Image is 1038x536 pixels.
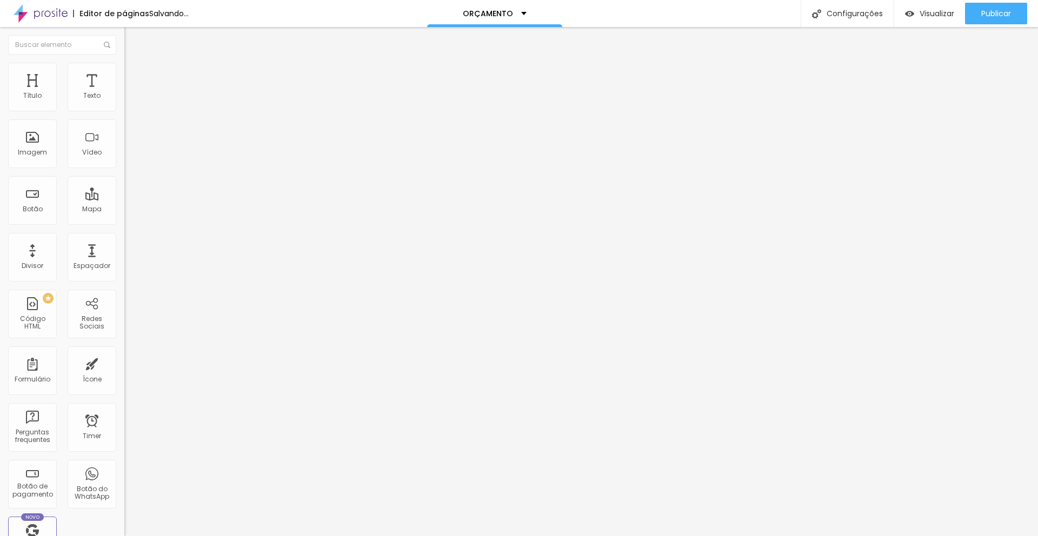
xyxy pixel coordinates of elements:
[920,9,954,18] span: Visualizar
[83,92,101,99] div: Texto
[70,485,113,501] div: Botão do WhatsApp
[8,35,116,55] input: Buscar elemento
[124,27,1038,536] iframe: Editor
[21,513,44,521] div: Novo
[82,205,102,213] div: Mapa
[22,262,43,270] div: Divisor
[812,9,821,18] img: Icone
[74,262,110,270] div: Espaçador
[463,10,513,17] p: ORÇAMENTO
[18,149,47,156] div: Imagem
[905,9,914,18] img: view-1.svg
[23,92,42,99] div: Título
[894,3,965,24] button: Visualizar
[83,432,101,440] div: Timer
[981,9,1011,18] span: Publicar
[149,10,189,17] div: Salvando...
[104,42,110,48] img: Icone
[11,315,54,331] div: Código HTML
[11,428,54,444] div: Perguntas frequentes
[11,483,54,498] div: Botão de pagamento
[82,149,102,156] div: Vídeo
[23,205,43,213] div: Botão
[83,376,102,383] div: Ícone
[73,10,149,17] div: Editor de páginas
[70,315,113,331] div: Redes Sociais
[15,376,50,383] div: Formulário
[965,3,1027,24] button: Publicar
